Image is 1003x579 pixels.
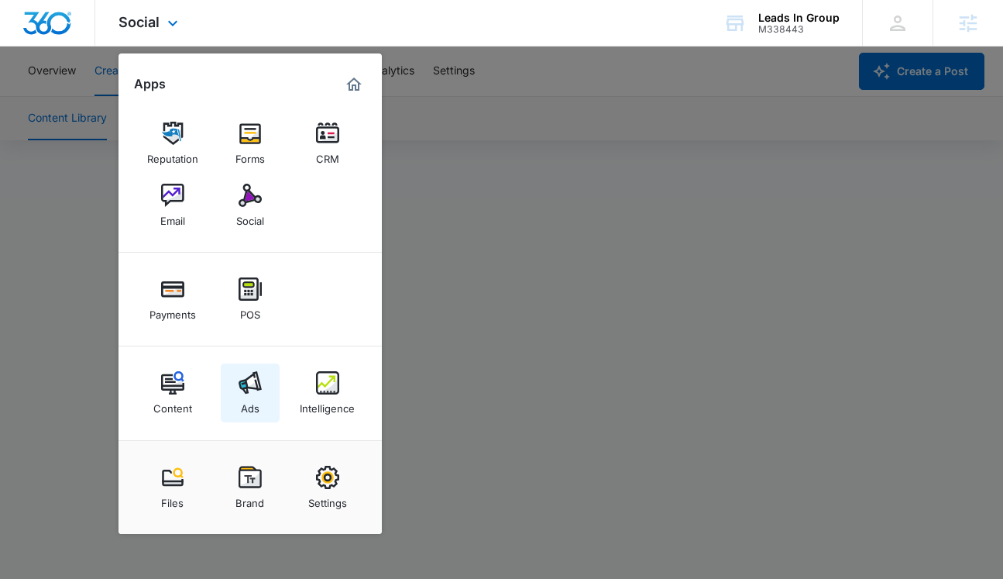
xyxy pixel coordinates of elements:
a: Reputation [143,114,202,173]
div: Domain Overview [59,91,139,102]
span: Social [119,14,160,30]
div: Files [161,489,184,509]
div: Intelligence [300,395,355,415]
div: v 4.0.25 [43,25,76,37]
img: tab_domain_overview_orange.svg [42,90,54,102]
h2: Apps [134,77,166,91]
img: website_grey.svg [25,40,37,53]
a: Social [221,176,280,235]
div: account name [758,12,840,24]
div: Forms [235,145,265,165]
div: Ads [241,395,259,415]
div: POS [240,301,260,321]
div: Content [153,395,192,415]
img: logo_orange.svg [25,25,37,37]
div: Settings [308,489,347,509]
div: Payments [149,301,196,321]
a: Payments [143,270,202,329]
div: account id [758,24,840,35]
a: Email [143,176,202,235]
img: tab_keywords_by_traffic_grey.svg [154,90,167,102]
a: Marketing 360® Dashboard [342,72,366,97]
div: Keywords by Traffic [171,91,261,102]
div: Reputation [147,145,198,165]
a: Content [143,364,202,422]
a: POS [221,270,280,329]
a: Intelligence [298,364,357,422]
a: Forms [221,114,280,173]
a: Ads [221,364,280,422]
a: Brand [221,458,280,517]
a: Files [143,458,202,517]
div: Social [236,207,264,227]
div: Brand [235,489,264,509]
div: Email [160,207,185,227]
a: CRM [298,114,357,173]
div: Domain: [DOMAIN_NAME] [40,40,170,53]
a: Settings [298,458,357,517]
div: CRM [316,145,339,165]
